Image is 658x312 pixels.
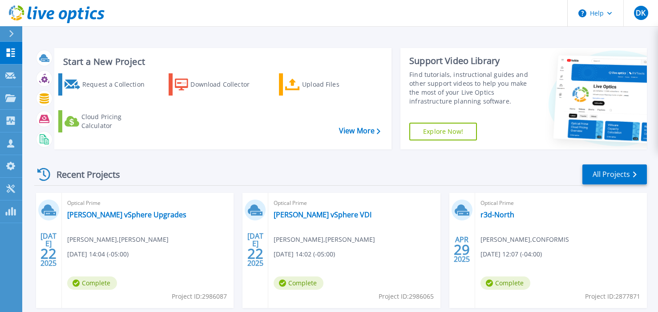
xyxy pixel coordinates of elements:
[58,73,149,96] a: Request a Collection
[82,76,147,93] div: Request a Collection
[409,123,477,140] a: Explore Now!
[67,210,186,219] a: [PERSON_NAME] vSphere Upgrades
[40,233,57,266] div: [DATE] 2025
[480,235,569,244] span: [PERSON_NAME] , CONFORMIS
[585,292,640,301] span: Project ID: 2877871
[190,76,258,93] div: Download Collector
[480,276,530,290] span: Complete
[67,276,117,290] span: Complete
[274,198,435,208] span: Optical Prime
[636,9,646,16] span: DK
[302,76,368,93] div: Upload Files
[582,164,647,184] a: All Projects
[247,250,263,257] span: 22
[67,249,129,259] span: [DATE] 14:04 (-05:00)
[63,57,380,67] h3: Start a New Project
[58,110,149,132] a: Cloud Pricing Calculator
[279,73,370,96] a: Upload Files
[409,70,533,106] div: Find tutorials, instructional guides and other support videos to help you make the most of your L...
[480,210,514,219] a: r3d-North
[409,55,533,67] div: Support Video Library
[274,276,323,290] span: Complete
[40,250,57,257] span: 22
[274,235,375,244] span: [PERSON_NAME] , [PERSON_NAME]
[480,198,642,208] span: Optical Prime
[480,249,542,259] span: [DATE] 12:07 (-04:00)
[67,235,169,244] span: [PERSON_NAME] , [PERSON_NAME]
[453,233,470,266] div: APR 2025
[339,127,380,135] a: View More
[169,73,260,96] a: Download Collector
[454,246,470,253] span: 29
[81,112,147,130] div: Cloud Pricing Calculator
[34,164,132,185] div: Recent Projects
[67,198,228,208] span: Optical Prime
[247,233,264,266] div: [DATE] 2025
[379,292,434,301] span: Project ID: 2986065
[274,249,335,259] span: [DATE] 14:02 (-05:00)
[172,292,227,301] span: Project ID: 2986087
[274,210,371,219] a: [PERSON_NAME] vSphere VDI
